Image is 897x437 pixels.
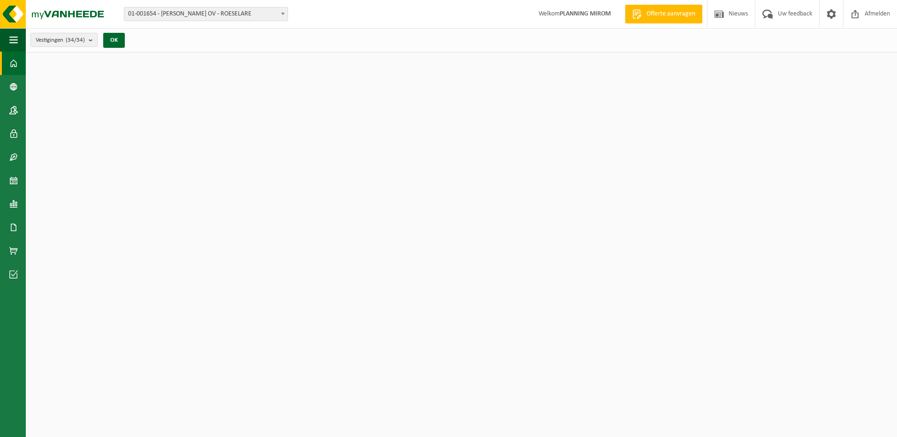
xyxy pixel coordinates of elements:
[124,8,288,21] span: 01-001654 - MIROM ROESELARE OV - ROESELARE
[644,9,698,19] span: Offerte aanvragen
[66,37,85,43] count: (34/34)
[560,10,611,17] strong: PLANNING MIROM
[103,33,125,48] button: OK
[124,7,288,21] span: 01-001654 - MIROM ROESELARE OV - ROESELARE
[36,33,85,47] span: Vestigingen
[30,33,98,47] button: Vestigingen(34/34)
[625,5,702,23] a: Offerte aanvragen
